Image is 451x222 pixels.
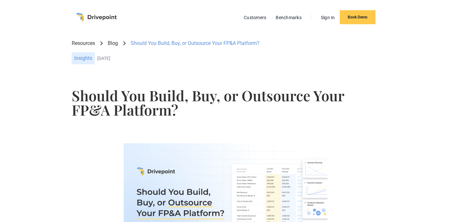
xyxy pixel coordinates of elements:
a: Book Demo [340,10,375,24]
a: Resources [72,40,95,47]
a: Sign In [318,13,338,22]
a: Customers [241,13,269,22]
div: [DATE] [97,56,380,61]
a: home [76,13,117,22]
a: Blog [108,40,118,47]
h1: Should You Build, Buy, or Outsource Your FP&A Platform? [72,88,380,117]
div: Should You Build, Buy, or Outsource Your FP&A Platform? [131,40,259,47]
a: Benchmarks [273,13,305,22]
div: Insights [72,52,95,64]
